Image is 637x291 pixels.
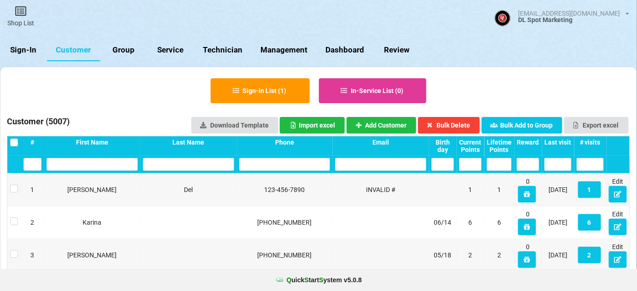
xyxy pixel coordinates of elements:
[544,218,572,227] div: [DATE]
[495,10,511,26] img: ACg8ocJBJY4Ud2iSZOJ0dI7f7WKL7m7EXPYQEjkk1zIsAGHMA41r1c4--g=s96-c
[280,117,345,134] button: Import excel
[335,139,426,146] div: Email
[239,250,330,260] div: [PHONE_NUMBER]
[459,185,482,194] div: 1
[578,247,601,263] button: 2
[544,185,572,194] div: [DATE]
[487,139,512,153] div: Lifetime Points
[147,39,194,61] a: Service
[7,116,70,130] h3: Customer ( 5007 )
[319,78,427,103] button: In-Service List (0)
[544,139,572,146] div: Last visit
[47,185,138,194] div: [PERSON_NAME]
[609,177,627,203] div: Edit
[577,139,604,146] div: # visits
[319,276,323,284] span: S
[459,250,482,260] div: 2
[47,218,138,227] div: Karina
[517,210,539,235] div: 0
[487,218,512,227] div: 6
[47,250,138,260] div: [PERSON_NAME]
[418,117,480,134] button: Bulk Delete
[431,250,454,260] div: 05/18
[431,218,454,227] div: 06/14
[287,275,362,285] b: uick tart ystem v 5.0.8
[239,185,330,194] div: 123-456-7890
[143,185,234,194] div: Del
[24,218,41,227] div: 2
[335,185,426,194] div: INVALID #
[100,39,147,61] a: Group
[517,177,539,203] div: 0
[431,139,454,153] div: Birth day
[482,117,563,134] button: Bulk Add to Group
[459,218,482,227] div: 6
[305,276,309,284] span: S
[47,139,138,146] div: First Name
[24,185,41,194] div: 1
[194,39,252,61] a: Technician
[578,181,601,198] button: 1
[544,250,572,260] div: [DATE]
[518,10,620,17] div: [EMAIL_ADDRESS][DOMAIN_NAME]
[564,117,629,134] button: Export excel
[373,39,420,61] a: Review
[211,78,310,103] button: Sign-in List (1)
[24,139,41,146] div: #
[578,214,601,231] button: 6
[143,139,234,146] div: Last Name
[609,242,627,268] div: Edit
[252,39,317,61] a: Management
[609,210,627,235] div: Edit
[289,122,335,128] div: Import excel
[487,185,512,194] div: 1
[517,242,539,268] div: 0
[459,139,482,153] div: Current Points
[191,117,278,134] a: Download Template
[517,139,539,146] div: Reward
[487,250,512,260] div: 2
[275,275,284,285] img: favicon.ico
[24,250,41,260] div: 3
[239,139,330,146] div: Phone
[47,39,100,61] a: Customer
[287,276,292,284] span: Q
[518,17,630,23] div: DL Spot Marketing
[317,39,373,61] a: Dashboard
[239,218,330,227] div: [PHONE_NUMBER]
[347,117,417,134] button: Add Customer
